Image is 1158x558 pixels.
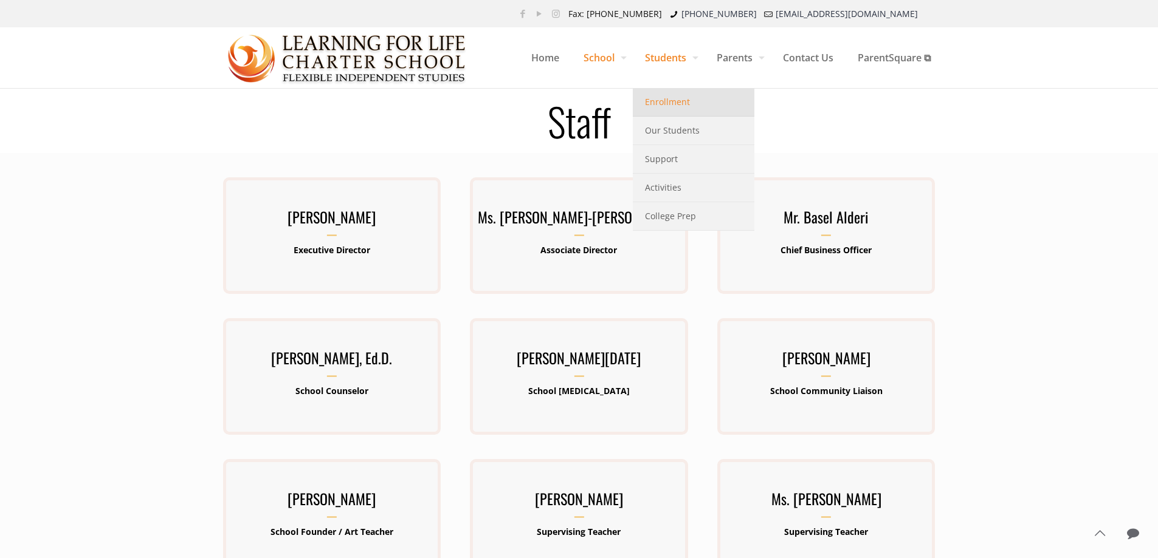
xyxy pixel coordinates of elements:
[781,244,872,256] b: Chief Business Officer
[763,8,775,19] i: mail
[209,101,950,140] h1: Staff
[294,244,370,256] b: Executive Director
[784,526,868,537] b: Supervising Teacher
[295,385,368,396] b: School Counselor
[846,39,943,76] span: ParentSquare ⧉
[537,526,621,537] b: Supervising Teacher
[633,202,754,231] a: College Prep
[645,94,690,110] span: Enrollment
[645,208,696,224] span: College Prep
[668,8,680,19] i: phone
[228,28,467,89] img: Staff
[571,27,633,88] a: School
[223,345,441,377] h3: [PERSON_NAME], Ed.D.
[223,486,441,518] h3: [PERSON_NAME]
[470,486,688,518] h3: [PERSON_NAME]
[470,205,688,236] h3: Ms. [PERSON_NAME]-[PERSON_NAME]
[645,123,700,138] span: Our Students
[519,39,571,76] span: Home
[771,39,846,76] span: Contact Us
[633,39,705,76] span: Students
[771,27,846,88] a: Contact Us
[717,205,935,236] h3: Mr. Basel Alderi
[776,8,918,19] a: [EMAIL_ADDRESS][DOMAIN_NAME]
[705,39,771,76] span: Parents
[533,7,546,19] a: YouTube icon
[571,39,633,76] span: School
[633,117,754,145] a: Our Students
[633,174,754,202] a: Activities
[770,385,883,396] b: School Community Liaison
[528,385,630,396] b: School [MEDICAL_DATA]
[223,205,441,236] h3: [PERSON_NAME]
[633,145,754,174] a: Support
[846,27,943,88] a: ParentSquare ⧉
[633,88,754,117] a: Enrollment
[645,151,678,167] span: Support
[717,486,935,518] h3: Ms. [PERSON_NAME]
[550,7,562,19] a: Instagram icon
[271,526,393,537] b: School Founder / Art Teacher
[645,180,681,196] span: Activities
[470,345,688,377] h3: [PERSON_NAME][DATE]
[517,7,529,19] a: Facebook icon
[228,27,467,88] a: Learning for Life Charter School
[519,27,571,88] a: Home
[540,244,617,256] b: Associate Director
[1087,520,1112,546] a: Back to top icon
[705,27,771,88] a: Parents
[681,8,757,19] a: [PHONE_NUMBER]
[633,27,705,88] a: Students
[717,345,935,377] h3: [PERSON_NAME]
